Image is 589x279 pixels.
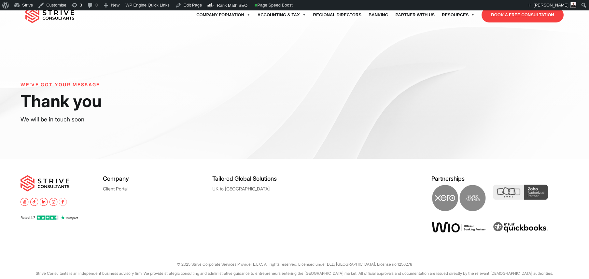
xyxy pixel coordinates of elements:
[212,175,322,182] h5: Tailored Global Solutions
[431,175,568,182] h5: Partnerships
[482,7,563,22] a: BOOK A FREE CONSULTATION
[431,221,486,233] img: Wio Offical Banking Partner
[493,221,548,234] img: intuit quickbooks
[310,6,365,24] a: Regional Directors
[254,6,310,24] a: Accounting & Tax
[365,6,392,24] a: Banking
[493,185,548,200] img: Zoho Partner
[25,7,74,23] img: main-logo.svg
[103,175,212,182] h5: Company
[217,3,247,8] span: Rank Math SEO
[21,82,256,88] h6: WE’VE GOT YOUR MESSAGE
[392,6,438,24] a: Partner with Us
[103,186,128,191] a: Client Portal
[212,186,270,191] a: UK to [GEOGRAPHIC_DATA]
[21,91,256,111] h1: Thank you
[534,3,568,7] span: [PERSON_NAME]
[20,269,569,278] p: Strive Consultants is an independent business advisory firm. We provide strategic consulting and ...
[21,175,69,191] img: main-logo.svg
[193,6,254,24] a: Company Formation
[21,115,256,124] p: We will be in touch soon
[438,6,478,24] a: Resources
[20,260,569,269] p: © 2025 Strive Corporate Services Provider L.L.C. All rights reserved. Licensed under DED, [GEOGRA...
